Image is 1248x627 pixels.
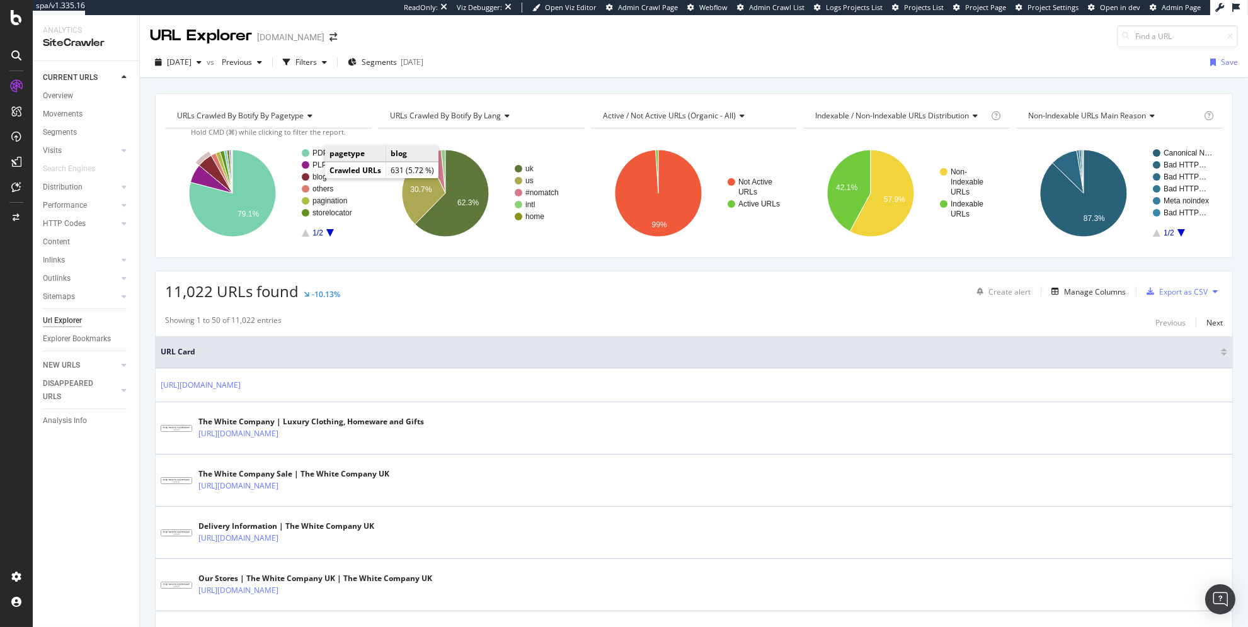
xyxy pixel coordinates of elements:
[198,468,389,480] div: The White Company Sale | The White Company UK
[1162,3,1201,12] span: Admin Page
[951,188,970,196] text: URLs
[43,359,80,372] div: NEW URLS
[161,346,1218,358] span: URL Card
[43,217,118,230] a: HTTP Codes
[401,57,423,67] div: [DATE]
[687,3,728,13] a: Webflow
[1205,584,1235,614] div: Open Intercom Messenger
[43,126,130,139] a: Segments
[312,184,333,193] text: others
[165,281,299,302] span: 11,022 URLs found
[43,144,62,157] div: Visits
[951,178,983,186] text: Indexable
[525,212,544,221] text: home
[988,286,1031,297] div: Create alert
[43,71,118,84] a: CURRENT URLS
[43,377,106,404] div: DISAPPEARED URLS
[198,532,278,545] a: [URL][DOMAIN_NAME]
[43,290,75,303] div: Sitemaps
[43,89,130,103] a: Overview
[951,200,983,208] text: Indexable
[803,138,1010,248] svg: A chart.
[43,272,71,285] div: Outlinks
[951,167,967,176] text: Non-
[545,3,597,12] span: Open Viz Editor
[904,3,944,12] span: Projects List
[1164,161,1206,169] text: Bad HTTP…
[813,106,988,126] h4: Indexable / Non-Indexable URLs Distribution
[257,31,324,43] div: [DOMAIN_NAME]
[457,198,479,207] text: 62.3%
[1155,317,1186,328] div: Previous
[161,582,192,589] img: main image
[43,162,95,176] div: Search Engines
[951,210,970,218] text: URLs
[953,3,1006,13] a: Project Page
[1016,138,1223,248] svg: A chart.
[738,178,772,186] text: Not Active
[1028,3,1079,12] span: Project Settings
[43,235,70,249] div: Content
[892,3,944,13] a: Projects List
[43,71,98,84] div: CURRENT URLS
[386,145,439,162] td: blog
[343,52,428,72] button: Segments[DATE]
[329,33,337,42] div: arrow-right-arrow-left
[207,57,217,67] span: vs
[295,57,317,67] div: Filters
[1206,315,1223,330] button: Next
[43,25,129,36] div: Analytics
[532,3,597,13] a: Open Viz Editor
[43,254,65,267] div: Inlinks
[43,414,87,427] div: Analysis Info
[278,52,332,72] button: Filters
[1028,110,1146,121] span: Non-Indexable URLs Main Reason
[410,185,432,194] text: 30.7%
[43,199,118,212] a: Performance
[1046,284,1126,299] button: Manage Columns
[1206,317,1223,328] div: Next
[965,3,1006,12] span: Project Page
[1155,315,1186,330] button: Previous
[749,3,804,12] span: Admin Crawl List
[1088,3,1140,13] a: Open in dev
[43,181,118,194] a: Distribution
[1164,172,1206,181] text: Bad HTTP…
[837,183,858,192] text: 42.1%
[161,379,241,392] a: [URL][DOMAIN_NAME]
[43,332,111,346] div: Explorer Bookmarks
[618,3,678,12] span: Admin Crawl Page
[43,332,130,346] a: Explorer Bookmarks
[43,36,129,50] div: SiteCrawler
[43,181,83,194] div: Distribution
[43,290,118,303] a: Sitemaps
[165,138,372,248] svg: A chart.
[198,480,278,492] a: [URL][DOMAIN_NAME]
[1142,281,1208,302] button: Export as CSV
[1150,3,1201,13] a: Admin Page
[1164,149,1212,157] text: Canonical N…
[362,57,397,67] span: Segments
[43,377,118,404] a: DISAPPEARED URLS
[1164,184,1206,193] text: Bad HTTP…
[1159,286,1208,297] div: Export as CSV
[1164,229,1174,237] text: 1/2
[591,138,798,248] svg: A chart.
[43,235,130,249] a: Content
[198,427,278,440] a: [URL][DOMAIN_NAME]
[651,220,667,229] text: 99%
[198,584,278,597] a: [URL][DOMAIN_NAME]
[312,229,323,237] text: 1/2
[177,110,304,121] span: URLs Crawled By Botify By pagetype
[971,281,1031,302] button: Create alert
[1164,196,1209,205] text: Meta noindex
[198,573,432,584] div: Our Stores | The White Company UK | The White Company UK
[43,314,82,327] div: Url Explorer
[1100,3,1140,12] span: Open in dev
[238,210,259,218] text: 79.1%
[43,272,118,285] a: Outlinks
[43,144,118,157] a: Visits
[1117,25,1238,47] input: Find a URL
[738,188,757,196] text: URLs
